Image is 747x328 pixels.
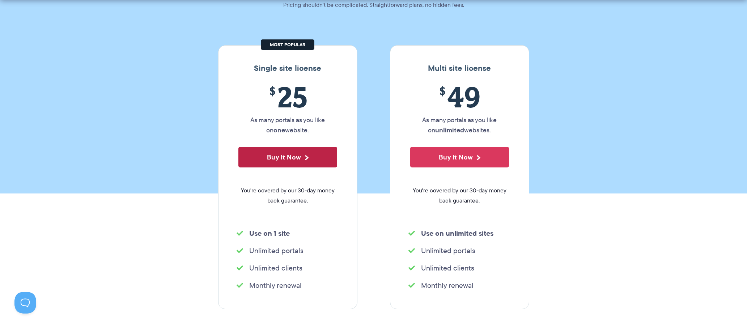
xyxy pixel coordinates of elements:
[238,186,337,206] span: You're covered by our 30-day money back guarantee.
[249,228,290,239] strong: Use on 1 site
[273,125,285,135] strong: one
[410,80,509,113] span: 49
[238,80,337,113] span: 25
[237,263,339,273] li: Unlimited clients
[238,147,337,167] button: Buy It Now
[408,263,511,273] li: Unlimited clients
[408,246,511,256] li: Unlimited portals
[410,186,509,206] span: You're covered by our 30-day money back guarantee.
[226,64,350,73] h3: Single site license
[410,115,509,135] p: As many portals as you like on websites.
[398,64,522,73] h3: Multi site license
[421,228,493,239] strong: Use on unlimited sites
[238,115,337,135] p: As many portals as you like on website.
[410,147,509,167] button: Buy It Now
[237,280,339,290] li: Monthly renewal
[237,246,339,256] li: Unlimited portals
[14,292,36,314] iframe: Toggle Customer Support
[408,280,511,290] li: Monthly renewal
[435,125,464,135] strong: unlimited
